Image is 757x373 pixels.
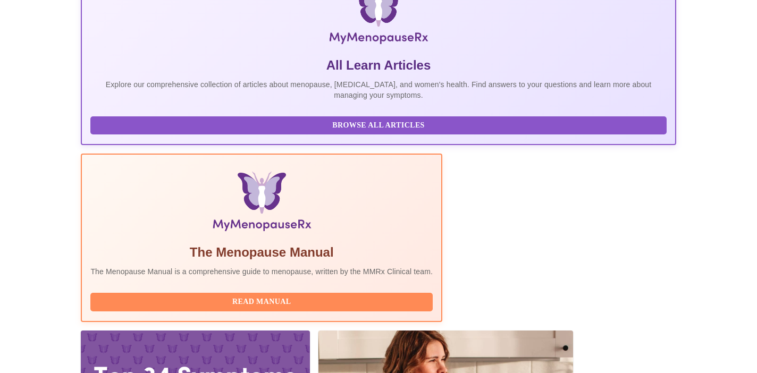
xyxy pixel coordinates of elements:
[101,119,655,132] span: Browse All Articles
[90,116,666,135] button: Browse All Articles
[90,293,433,311] button: Read Manual
[90,120,669,129] a: Browse All Articles
[145,172,378,235] img: Menopause Manual
[90,296,435,306] a: Read Manual
[101,295,422,309] span: Read Manual
[90,244,433,261] h5: The Menopause Manual
[90,266,433,277] p: The Menopause Manual is a comprehensive guide to menopause, written by the MMRx Clinical team.
[90,79,666,100] p: Explore our comprehensive collection of articles about menopause, [MEDICAL_DATA], and women's hea...
[90,57,666,74] h5: All Learn Articles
